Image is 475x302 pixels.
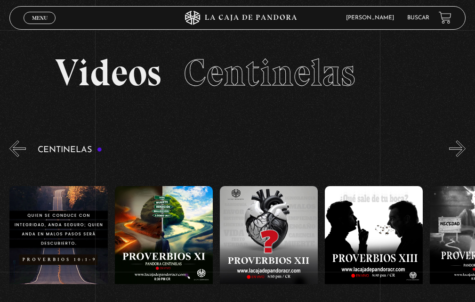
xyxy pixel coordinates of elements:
[449,140,466,157] button: Next
[9,140,26,157] button: Previous
[55,54,420,91] h2: Videos
[32,15,48,21] span: Menu
[439,11,451,24] a: View your shopping cart
[29,23,51,30] span: Cerrar
[341,15,403,21] span: [PERSON_NAME]
[184,50,355,95] span: Centinelas
[38,146,102,155] h3: Centinelas
[407,15,429,21] a: Buscar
